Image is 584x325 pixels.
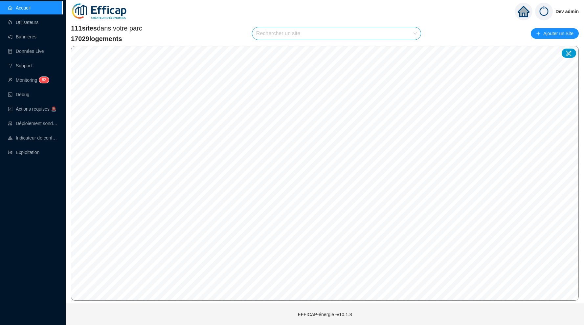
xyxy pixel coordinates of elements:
[16,106,56,112] span: Actions requises 🚨
[42,77,44,82] span: 8
[8,150,39,155] a: slidersExploitation
[8,121,58,126] a: clusterDéploiement sondes
[71,46,578,300] canvas: Map
[8,63,32,68] a: questionSupport
[8,49,44,54] a: databaseDonnées Live
[8,34,36,39] a: notificationBannières
[8,20,38,25] a: teamUtilisateurs
[44,77,46,82] span: 2
[535,3,553,20] img: power
[8,5,31,11] a: homeAccueil
[8,107,12,111] span: check-square
[298,312,352,317] span: EFFICAP-énergie - v10.1.8
[555,1,579,22] span: Dev admin
[8,77,47,83] a: monitorMonitoring82
[71,34,142,43] span: 17029 logements
[518,6,529,17] span: home
[8,92,29,97] a: codeDebug
[531,28,579,39] button: Ajouter un Site
[39,77,49,83] sup: 82
[71,25,97,32] span: 111 sites
[536,31,541,36] span: plus
[71,24,142,33] span: dans votre parc
[8,135,58,141] a: heat-mapIndicateur de confort
[543,29,573,38] span: Ajouter un Site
